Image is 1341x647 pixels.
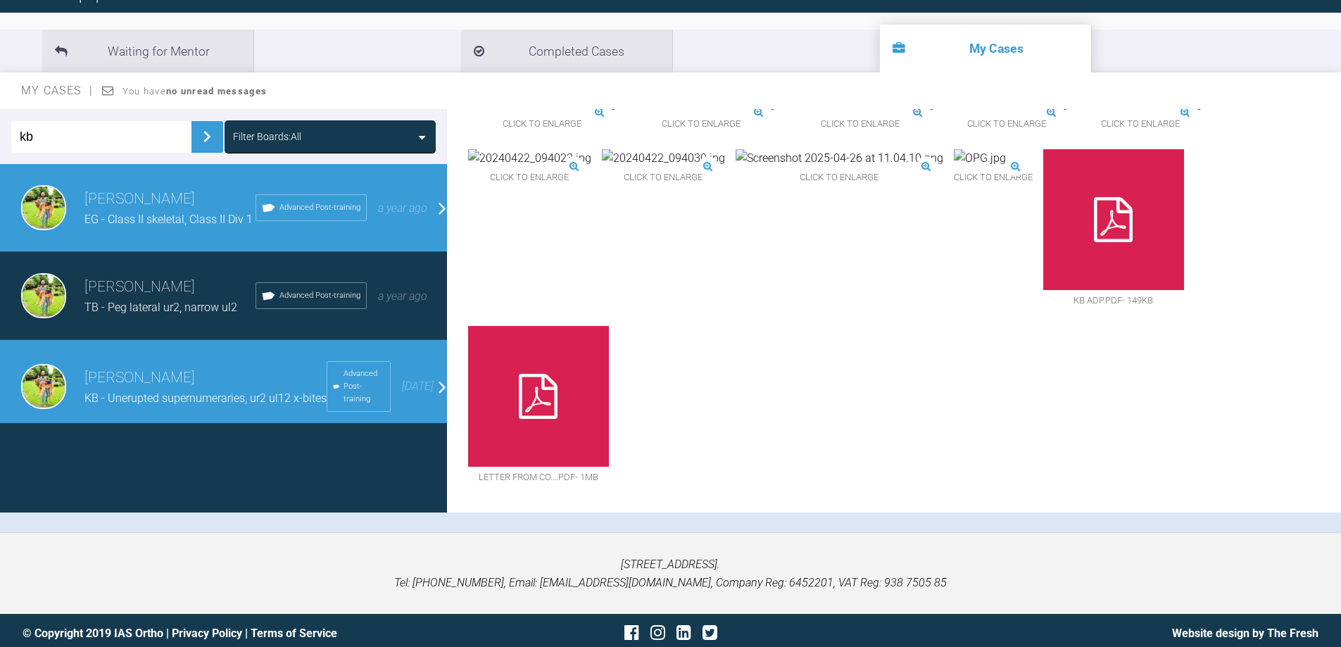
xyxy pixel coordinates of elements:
h3: [PERSON_NAME] [84,275,256,299]
span: Advanced Post-training [279,289,360,302]
span: EG - Class II skeletal, Class II Div 1 [84,213,253,226]
input: Enter Case ID or Title [11,121,191,153]
p: [STREET_ADDRESS]. Tel: [PHONE_NUMBER], Email: [EMAIL_ADDRESS][DOMAIN_NAME], Company Reg: 6452201,... [23,555,1318,591]
img: Dipak Parmar [21,364,66,409]
span: a year ago [378,201,427,215]
img: OPG.jpg [954,149,1006,168]
h3: [PERSON_NAME] [84,187,256,211]
li: Completed Cases [461,30,672,73]
span: Click to enlarge [468,167,591,189]
span: [DATE] [402,379,434,393]
span: Click to enlarge [468,113,617,135]
span: Click to enlarge [627,113,776,135]
span: KB ADP.pdf - 149KB [1043,290,1184,312]
strong: no unread messages [166,86,267,96]
span: Click to enlarge [954,167,1033,189]
img: chevronRight.28bd32b0.svg [196,125,218,148]
img: 20240422_094023.jpg [468,149,591,168]
img: Dipak Parmar [21,273,66,318]
span: Click to enlarge [1079,113,1202,135]
div: © Copyright 2019 IAS Ortho | | [23,624,455,643]
span: My Cases [21,84,94,97]
span: Letter from co….pdf - 1MB [468,467,609,489]
div: Filter Boards: All [233,129,301,144]
a: Privacy Policy [172,627,242,640]
span: Click to enlarge [736,167,943,189]
img: Screenshot 2025-04-26 at 11.04.10.png [736,149,943,168]
li: Waiting for Mentor [42,30,253,73]
span: KB - Unerupted supernumeraries, ur2 ul12 x-bites [84,391,327,405]
span: a year ago [378,289,427,303]
span: You have [122,86,267,96]
a: Terms of Service [251,627,337,640]
span: Click to enlarge [786,113,935,135]
h3: [PERSON_NAME] [84,366,327,390]
span: Advanced Post-training [344,368,384,406]
img: Dipak Parmar [21,185,66,230]
span: Advanced Post-training [279,201,360,214]
span: Click to enlarge [602,167,725,189]
li: My Cases [880,25,1091,73]
a: Website design by The Fresh [1172,627,1318,640]
span: Click to enlarge [945,113,1069,135]
span: TB - Peg lateral ur2, narrow ul2 [84,301,237,314]
img: 20240422_094030.jpg [602,149,725,168]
